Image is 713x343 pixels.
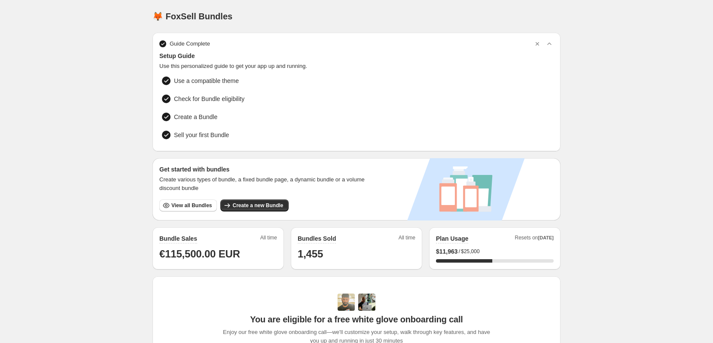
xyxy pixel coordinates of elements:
span: View all Bundles [171,202,212,209]
h1: 1,455 [298,247,415,261]
span: $25,000 [461,248,479,255]
img: Adi [338,294,355,311]
span: Check for Bundle eligibility [174,95,244,103]
span: Use a compatible theme [174,77,239,85]
button: Create a new Bundle [220,199,288,211]
span: Setup Guide [159,52,554,60]
h1: €115,500.00 EUR [159,247,277,261]
h1: 🦊 FoxSell Bundles [152,11,232,21]
span: Use this personalized guide to get your app up and running. [159,62,554,70]
div: / [436,247,554,256]
span: Resets on [515,234,554,244]
span: Create various types of bundle, a fixed bundle page, a dynamic bundle or a volume discount bundle [159,175,373,193]
h2: Plan Usage [436,234,468,243]
span: $ 11,963 [436,247,458,256]
img: Prakhar [358,294,375,311]
button: View all Bundles [159,199,217,211]
span: You are eligible for a free white glove onboarding call [250,314,463,325]
span: [DATE] [538,235,554,240]
span: Guide Complete [170,40,210,48]
span: Sell your first Bundle [174,131,229,139]
span: All time [260,234,277,244]
h2: Bundle Sales [159,234,197,243]
h3: Get started with bundles [159,165,373,174]
span: All time [399,234,415,244]
h2: Bundles Sold [298,234,336,243]
span: Create a Bundle [174,113,217,121]
span: Create a new Bundle [232,202,283,209]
